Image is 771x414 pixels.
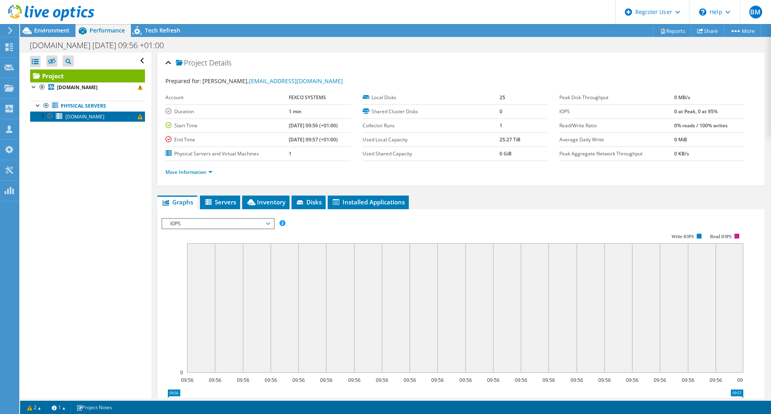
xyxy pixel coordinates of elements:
label: Used Local Capacity [363,136,500,144]
text: 09:56 [487,377,500,383]
label: Peak Disk Throughput [559,94,674,102]
b: [DATE] 09:57 (+01:00) [289,136,338,143]
span: Details [209,58,231,67]
text: Read IOPS [710,234,732,239]
a: Project Notes [71,402,118,412]
svg: \n [699,8,706,16]
label: Used Shared Capacity [363,150,500,158]
span: Disks [296,198,322,206]
b: 1 min [289,108,302,115]
b: 0 GiB [500,150,512,157]
text: 09:56 [320,377,332,383]
b: 0% reads / 100% writes [674,122,728,129]
label: End Time [165,136,289,144]
text: 0 [180,369,183,376]
span: Performance [90,27,125,34]
b: 0 MB/s [674,94,690,101]
text: 09:56 [265,377,277,383]
label: Account [165,94,289,102]
a: [DOMAIN_NAME] [30,82,145,93]
span: Tech Refresh [145,27,180,34]
label: Local Disks [363,94,500,102]
a: More Information [165,169,212,175]
b: [DOMAIN_NAME] [57,84,98,91]
span: Graphs [161,198,193,206]
label: Shared Cluster Disks [363,108,500,116]
text: 09:56 [209,377,221,383]
span: Environment [34,27,69,34]
text: 09:56 [571,377,583,383]
b: FEXCO SYSTEMS [289,94,326,101]
label: Collector Runs [363,122,500,130]
text: Write IOPS [671,234,694,239]
text: 09:56 [404,377,416,383]
b: 1 [289,150,292,157]
b: 0 at Peak, 0 at 95% [674,108,718,115]
span: IOPS [166,219,269,228]
label: Peak Aggregate Network Throughput [559,150,674,158]
text: 09:56 [654,377,666,383]
label: Duration [165,108,289,116]
text: 09:56 [292,377,305,383]
b: 0 KB/s [674,150,689,157]
text: 09:56 [376,377,388,383]
span: [DOMAIN_NAME] [65,113,104,120]
text: 09:56 [515,377,527,383]
b: 25 [500,94,505,101]
text: 09:56 [598,377,611,383]
a: [EMAIL_ADDRESS][DOMAIN_NAME] [249,77,343,85]
text: 09:57 [737,377,750,383]
b: [DATE] 09:56 (+01:00) [289,122,338,129]
a: Share [691,24,724,37]
a: [DOMAIN_NAME] [30,111,145,122]
a: 1 [46,402,71,412]
text: 09:56 [237,377,249,383]
text: 09:56 [459,377,472,383]
span: Servers [204,198,236,206]
span: Inventory [246,198,286,206]
label: IOPS [559,108,674,116]
label: Read/Write Ratio [559,122,674,130]
text: 09:56 [543,377,555,383]
text: 09:56 [626,377,638,383]
label: Prepared for: [165,77,201,85]
text: 09:56 [710,377,722,383]
b: 0 [500,108,502,115]
text: 09:56 [682,377,694,383]
b: 1 [500,122,502,129]
h1: [DOMAIN_NAME] [DATE] 09:56 +01:00 [26,41,176,50]
b: 25.27 TiB [500,136,520,143]
span: Project [176,59,207,67]
span: Installed Applications [332,198,405,206]
a: More [724,24,761,37]
label: Average Daily Write [559,136,674,144]
a: 2 [22,402,47,412]
text: 09:56 [348,377,361,383]
a: Project [30,69,145,82]
span: BM [749,6,762,18]
text: 09:56 [431,377,444,383]
label: Start Time [165,122,289,130]
a: Physical Servers [30,101,145,111]
b: 0 MiB [674,136,687,143]
a: Reports [653,24,691,37]
span: [PERSON_NAME], [202,77,343,85]
label: Physical Servers and Virtual Machines [165,150,289,158]
text: 09:56 [181,377,194,383]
